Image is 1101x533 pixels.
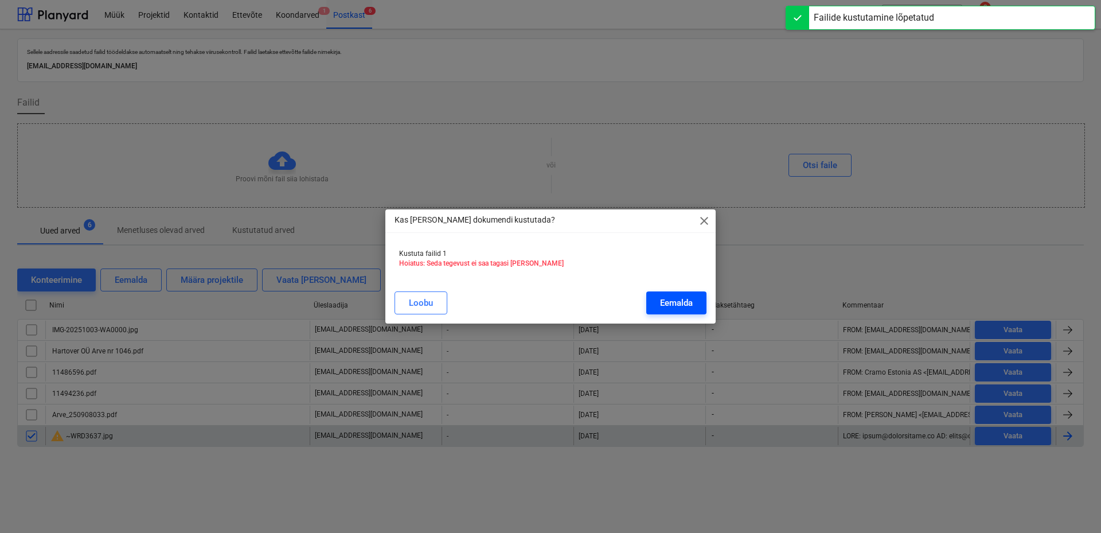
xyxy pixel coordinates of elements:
[646,291,706,314] button: Eemalda
[660,295,693,310] div: Eemalda
[814,11,934,25] div: Failide kustutamine lõpetatud
[395,214,555,226] p: Kas [PERSON_NAME] dokumendi kustutada?
[395,291,447,314] button: Loobu
[399,259,702,269] p: Hoiatus: Seda tegevust ei saa tagasi [PERSON_NAME]
[399,249,702,259] p: Kustuta failid 1
[1044,478,1101,533] iframe: Chat Widget
[697,214,711,228] span: close
[409,295,433,310] div: Loobu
